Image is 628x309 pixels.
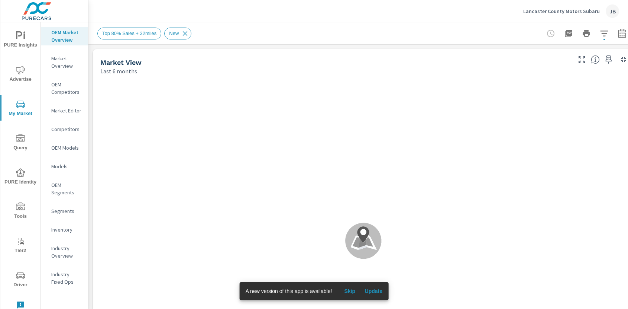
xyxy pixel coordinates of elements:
[341,288,359,294] span: Skip
[51,226,82,233] p: Inventory
[41,27,88,45] div: OEM Market Overview
[561,26,576,41] button: "Export Report to PDF"
[51,55,82,70] p: Market Overview
[51,181,82,196] p: OEM Segments
[41,53,88,71] div: Market Overview
[3,237,38,255] span: Tier2
[51,125,82,133] p: Competitors
[41,105,88,116] div: Market Editor
[3,66,38,84] span: Advertise
[51,163,82,170] p: Models
[3,31,38,50] span: PURE Insights
[164,28,191,39] div: New
[51,207,82,215] p: Segments
[51,271,82,286] p: Industry Fixed Ops
[165,31,183,36] span: New
[41,124,88,135] div: Competitors
[41,161,88,172] div: Models
[3,100,38,118] span: My Market
[41,142,88,153] div: OEM Models
[100,67,137,76] p: Last 6 months
[51,81,82,96] p: OEM Competitors
[98,31,161,36] span: Top 80% Sales + 32miles
[41,243,88,261] div: Industry Overview
[51,245,82,259] p: Industry Overview
[51,29,82,44] p: OEM Market Overview
[3,203,38,221] span: Tools
[3,168,38,187] span: PURE Identity
[597,26,612,41] button: Apply Filters
[51,107,82,114] p: Market Editor
[41,179,88,198] div: OEM Segments
[606,4,619,18] div: JB
[603,54,615,66] span: Save this to your personalized report
[51,144,82,152] p: OEM Models
[579,26,594,41] button: Print Report
[365,288,382,294] span: Update
[3,134,38,152] span: Query
[576,54,588,66] button: Make Fullscreen
[41,224,88,235] div: Inventory
[246,288,332,294] span: A new version of this app is available!
[3,271,38,289] span: Driver
[41,206,88,217] div: Segments
[523,8,600,15] p: Lancaster County Motors Subaru
[41,79,88,98] div: OEM Competitors
[362,285,385,297] button: Update
[41,269,88,287] div: Industry Fixed Ops
[338,285,362,297] button: Skip
[591,55,600,64] span: Find the biggest opportunities in your market for your inventory. Understand by postal code where...
[100,58,142,66] h5: Market View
